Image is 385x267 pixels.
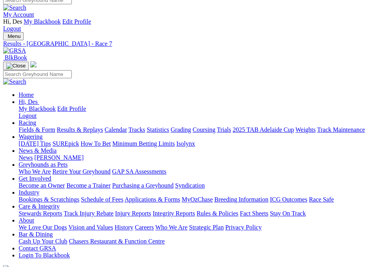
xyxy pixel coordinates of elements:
a: Become a Trainer [66,182,111,189]
a: We Love Our Dogs [19,224,67,231]
a: Fields & Form [19,126,55,133]
a: Grading [171,126,191,133]
a: MyOzChase [182,196,213,203]
a: Careers [135,224,154,231]
div: Racing [19,126,382,133]
a: 2025 TAB Adelaide Cup [232,126,294,133]
button: Toggle navigation [3,62,29,70]
a: Chasers Restaurant & Function Centre [69,238,165,245]
a: Purchasing a Greyhound [112,182,173,189]
a: Stewards Reports [19,210,62,217]
a: My Account [3,11,34,18]
a: Coursing [192,126,215,133]
a: Racing [19,119,36,126]
a: Become an Owner [19,182,65,189]
a: My Blackbook [19,105,56,112]
a: Bookings & Scratchings [19,196,79,203]
a: [DATE] Tips [19,140,51,147]
a: Strategic Plan [189,224,224,231]
a: Results & Replays [57,126,103,133]
a: BlkBook [3,54,27,61]
a: Track Maintenance [317,126,365,133]
a: Hi, Des [19,98,39,105]
div: Industry [19,196,382,203]
a: Stay On Track [270,210,305,217]
a: Retire Your Greyhound [52,168,111,175]
a: ICG Outcomes [270,196,307,203]
div: Greyhounds as Pets [19,168,382,175]
button: Toggle navigation [3,32,24,40]
input: Search [3,70,72,78]
a: Logout [3,25,21,32]
a: History [114,224,133,231]
a: Statistics [147,126,169,133]
a: Who We Are [155,224,187,231]
a: Cash Up Your Club [19,238,67,245]
a: Logout [19,112,36,119]
a: Rules & Policies [196,210,238,217]
span: Menu [8,33,21,39]
div: Care & Integrity [19,210,382,217]
a: SUREpick [52,140,79,147]
img: Search [3,78,26,85]
a: News & Media [19,147,57,154]
a: Who We Are [19,168,51,175]
a: Vision and Values [68,224,113,231]
a: Wagering [19,133,43,140]
div: About [19,224,382,231]
a: Tracks [128,126,145,133]
a: Race Safe [309,196,333,203]
a: Syndication [175,182,205,189]
span: Hi, Des [19,98,38,105]
a: GAP SA Assessments [112,168,166,175]
a: Applications & Forms [125,196,180,203]
a: Track Injury Rebate [64,210,113,217]
img: GRSA [3,47,26,54]
a: Trials [217,126,231,133]
a: Get Involved [19,175,51,182]
a: Minimum Betting Limits [112,140,175,147]
a: Edit Profile [62,18,91,25]
a: Privacy Policy [225,224,262,231]
a: Greyhounds as Pets [19,161,68,168]
a: Fact Sheets [240,210,268,217]
span: Hi, Des [3,18,22,25]
a: Weights [295,126,316,133]
a: Injury Reports [115,210,151,217]
img: Search [3,4,26,11]
span: BlkBook [5,54,27,61]
a: Edit Profile [57,105,86,112]
div: Get Involved [19,182,382,189]
a: Isolynx [176,140,195,147]
a: Breeding Information [214,196,268,203]
a: Bar & Dining [19,231,53,238]
div: My Account [3,18,382,32]
div: Hi, Des [19,105,382,119]
a: Care & Integrity [19,203,60,210]
a: Schedule of Fees [81,196,123,203]
a: Login To Blackbook [19,252,70,258]
a: Industry [19,189,39,196]
div: Wagering [19,140,382,147]
a: [PERSON_NAME] [34,154,83,161]
div: News & Media [19,154,382,161]
a: Calendar [104,126,127,133]
a: How To Bet [81,140,111,147]
a: My Blackbook [24,18,61,25]
a: About [19,217,34,224]
div: Bar & Dining [19,238,382,245]
a: Results - [GEOGRAPHIC_DATA] - Race 7 [3,40,382,47]
a: News [19,154,33,161]
a: Contact GRSA [19,245,56,251]
a: Integrity Reports [153,210,195,217]
a: Home [19,91,34,98]
img: Close [6,63,26,69]
img: logo-grsa-white.png [30,61,36,67]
